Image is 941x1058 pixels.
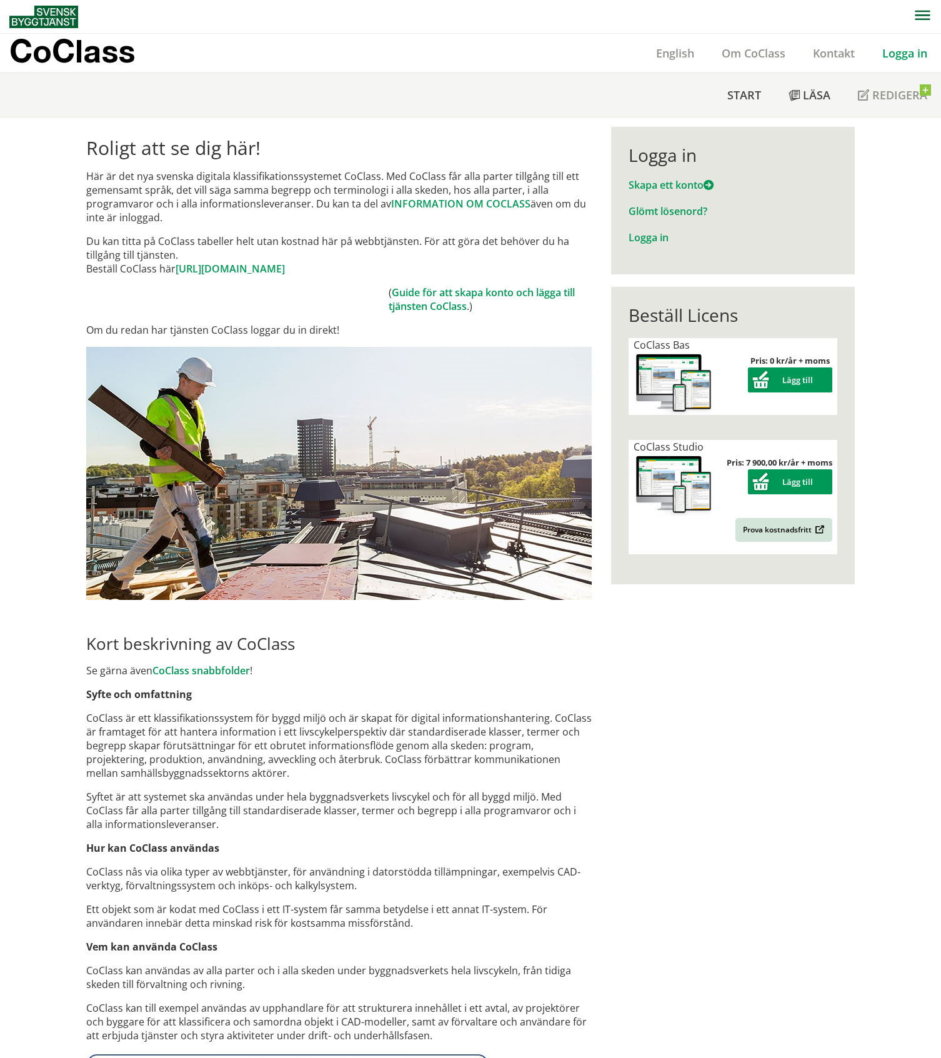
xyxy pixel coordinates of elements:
strong: Hur kan CoClass användas [86,841,219,855]
p: Om du redan har tjänsten CoClass loggar du in direkt! [86,323,592,337]
a: INFORMATION OM COCLASS [391,197,530,211]
p: Syftet är att systemet ska användas under hela byggnadsverkets livscykel och för all byggd miljö.... [86,790,592,831]
td: ( .) [389,286,592,313]
p: CoClass [9,44,135,58]
p: Du kan titta på CoClass tabeller helt utan kostnad här på webbtjänsten. För att göra det behöver ... [86,234,592,276]
a: Lägg till [748,476,832,487]
h2: Kort beskrivning av CoClass [86,634,592,654]
img: coclass-license.jpg [634,352,714,415]
div: Logga in [629,144,837,166]
div: Beställ Licens [629,304,837,326]
a: Skapa ett konto [629,178,714,192]
strong: Vem kan använda CoClass [86,940,217,954]
p: Ett objekt som är kodat med CoClass i ett IT-system får samma betydelse i ett annat IT-system. Fö... [86,902,592,930]
img: login.jpg [86,347,592,600]
p: CoClass är ett klassifikationssystem för byggd miljö och är skapat för digital informationshanter... [86,711,592,780]
p: Se gärna även ! [86,664,592,677]
img: Outbound.png [813,525,825,534]
a: Prova kostnadsfritt [735,518,832,542]
img: coclass-license.jpg [634,454,714,517]
p: CoClass kan till exempel användas av upphandlare för att strukturera innehållet i ett avtal, av p... [86,1001,592,1042]
button: Lägg till [748,469,832,494]
p: CoClass nås via olika typer av webbtjänster, för användning i datorstödda tillämpningar, exempelv... [86,865,592,892]
a: [URL][DOMAIN_NAME] [176,262,285,276]
strong: Pris: 0 kr/år + moms [750,355,830,366]
a: Logga in [629,231,669,244]
a: Lägg till [748,374,832,386]
button: Lägg till [748,367,832,392]
span: Start [727,87,761,102]
a: Guide för att skapa konto och lägga till tjänsten CoClass [389,286,575,313]
a: Läsa [775,73,844,117]
a: Om CoClass [708,46,799,61]
span: CoClass Bas [634,338,690,352]
p: CoClass kan användas av alla parter och i alla skeden under byggnadsverkets hela livscykeln, från... [86,964,592,991]
a: Glömt lösenord? [629,204,707,218]
img: Svensk Byggtjänst [9,6,78,28]
strong: Syfte och omfattning [86,687,192,701]
span: Läsa [803,87,830,102]
a: Logga in [869,46,941,61]
h1: Roligt att se dig här! [86,137,592,159]
a: English [642,46,708,61]
a: Start [714,73,775,117]
a: CoClass [9,34,162,72]
a: CoClass snabbfolder [152,664,250,677]
p: Här är det nya svenska digitala klassifikationssystemet CoClass. Med CoClass får alla parter till... [86,169,592,224]
strong: Pris: 7 900,00 kr/år + moms [727,457,832,468]
span: CoClass Studio [634,440,704,454]
a: Kontakt [799,46,869,61]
